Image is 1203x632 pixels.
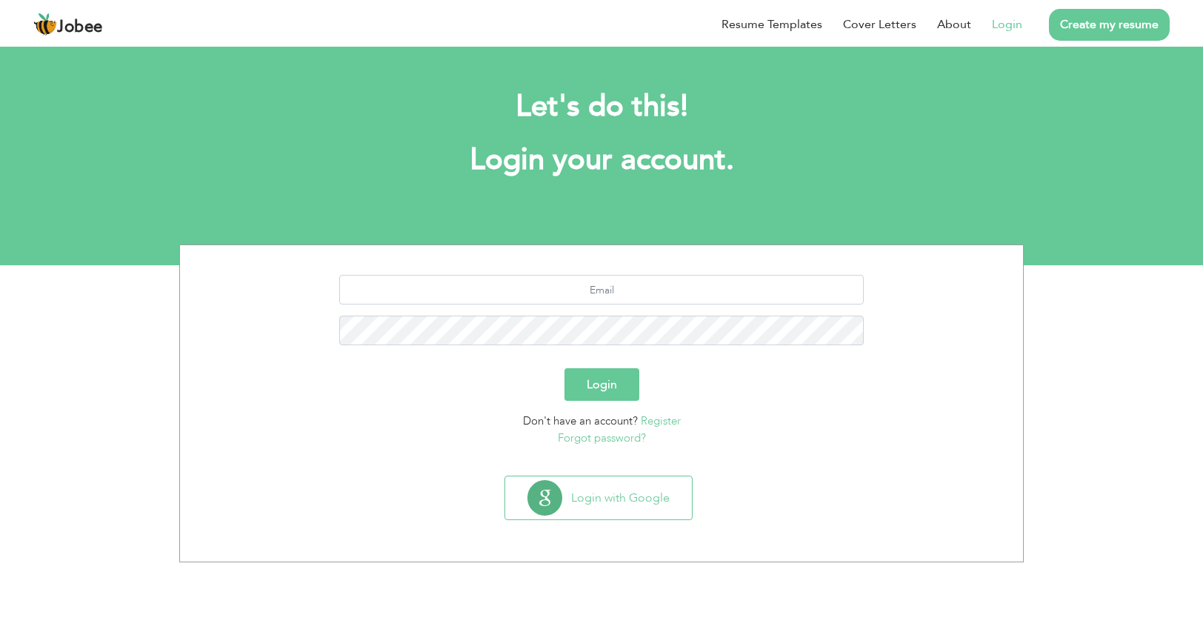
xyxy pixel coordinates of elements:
[505,476,692,519] button: Login with Google
[33,13,57,36] img: jobee.io
[564,368,639,401] button: Login
[937,16,971,33] a: About
[33,13,103,36] a: Jobee
[843,16,916,33] a: Cover Letters
[1049,9,1170,41] a: Create my resume
[201,141,1002,179] h1: Login your account.
[523,413,638,428] span: Don't have an account?
[201,87,1002,126] h2: Let's do this!
[339,275,864,305] input: Email
[722,16,822,33] a: Resume Templates
[57,19,103,36] span: Jobee
[558,430,646,445] a: Forgot password?
[641,413,681,428] a: Register
[992,16,1022,33] a: Login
